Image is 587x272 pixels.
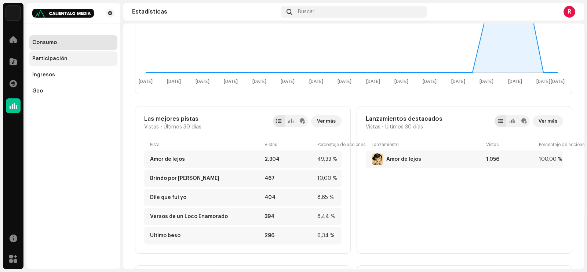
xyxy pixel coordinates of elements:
[32,56,68,62] div: Participación
[29,68,117,82] re-m-nav-item: Ingresos
[160,124,162,130] span: •
[317,156,336,162] div: 49,33 %
[486,142,536,148] div: Vistas
[311,115,342,127] button: Ver más
[6,6,21,21] img: 4d5a508c-c80f-4d99-b7fb-82554657661d
[317,233,336,239] div: 6,34 %
[265,233,314,239] div: 296
[394,79,408,84] text: [DATE]
[486,156,536,162] div: 1.056
[317,195,336,200] div: 8,65 %
[29,35,117,50] re-m-nav-item: Consumo
[164,124,201,130] span: Últimos 30 días
[366,115,442,123] div: Lanzamientos destacados
[29,84,117,98] re-m-nav-item: Geo
[539,142,557,148] div: Porcentaje de acciones
[132,9,278,15] div: Estadísticas
[265,175,314,181] div: 467
[385,124,423,130] span: Últimos 30 días
[366,124,380,130] span: Vistas
[423,79,437,84] text: [DATE]
[150,195,186,200] div: Dile que fui yo
[252,79,266,84] text: [DATE]
[317,214,336,220] div: 8,44 %
[317,142,336,148] div: Porcentaje de acciones
[32,72,55,78] div: Ingresos
[309,79,323,84] text: [DATE]
[144,124,159,130] span: Vistas
[533,115,563,127] button: Ver más
[32,9,94,18] img: 0ed834c7-8d06-45ec-9a54-f43076e9bbbc
[150,142,262,148] div: Pista
[372,153,383,165] img: 3C7449B1-8FF0-487A-9C99-1FE0F707F5A2
[150,214,228,220] div: Versos de un Loco Enamorado
[564,6,575,18] div: R
[32,40,57,46] div: Consumo
[480,79,493,84] text: [DATE]
[508,79,522,84] text: [DATE]
[150,175,219,181] div: Brindo por ella
[281,79,295,84] text: [DATE]
[366,79,380,84] text: [DATE]
[196,79,209,84] text: [DATE]
[150,233,181,239] div: Último beso
[29,51,117,66] re-m-nav-item: Participación
[539,156,557,162] div: 100,00 %
[224,79,238,84] text: [DATE]
[382,124,384,130] span: •
[317,114,336,128] span: Ver más
[338,79,351,84] text: [DATE]
[451,79,465,84] text: [DATE]
[298,9,314,15] span: Buscar
[372,142,483,148] div: Lanzamiento
[317,175,336,181] div: 10,00 %
[167,79,181,84] text: [DATE]
[539,114,557,128] span: Ver más
[386,156,421,162] div: Amor de lejos
[150,156,185,162] div: Amor de lejos
[265,195,314,200] div: 404
[265,142,314,148] div: Vistas
[551,79,565,84] text: [DATE]
[536,79,550,84] text: [DATE]
[265,156,314,162] div: 2.304
[144,115,201,123] div: Las mejores pistas
[32,88,43,94] div: Geo
[139,79,153,84] text: [DATE]
[265,214,314,220] div: 394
